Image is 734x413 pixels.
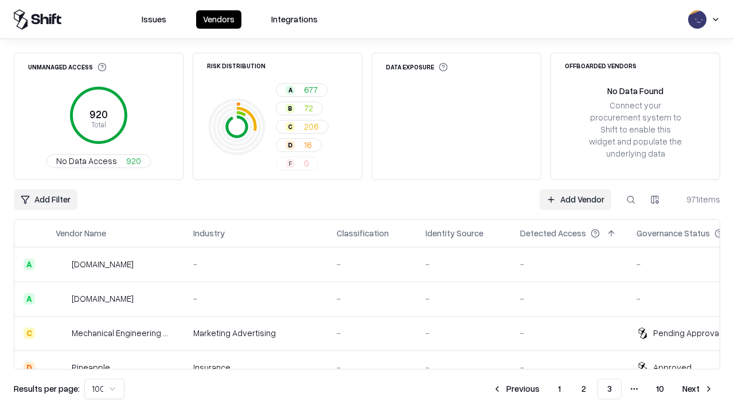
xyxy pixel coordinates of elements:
button: 2 [572,379,595,399]
img: Pineapple [56,362,67,373]
div: - [337,293,407,305]
div: - [425,327,502,339]
div: - [520,327,618,339]
div: - [337,258,407,270]
span: 677 [304,84,318,96]
div: - [425,293,502,305]
span: 72 [304,102,313,114]
div: C [286,122,295,131]
div: C [24,328,35,339]
div: - [425,361,502,373]
div: D [24,362,35,373]
div: D [286,141,295,150]
button: Vendors [196,10,241,29]
img: madisonlogic.com [56,293,67,305]
button: Issues [135,10,173,29]
button: B72 [276,102,323,115]
div: Connect your procurement system to Shift to enable this widget and populate the underlying data [588,99,683,160]
button: 10 [647,379,673,399]
div: Vendor Name [56,227,106,239]
button: 1 [549,379,570,399]
img: Mechanical Engineering World [56,328,67,339]
button: D16 [276,138,322,152]
div: No Data Found [607,85,663,97]
div: B [286,104,295,113]
div: - [193,293,318,305]
div: [DOMAIN_NAME] [72,293,134,305]
div: [DOMAIN_NAME] [72,258,134,270]
div: A [24,259,35,270]
div: Industry [193,227,225,239]
div: Classification [337,227,389,239]
button: C206 [276,120,329,134]
div: Detected Access [520,227,586,239]
div: - [337,327,407,339]
div: - [193,258,318,270]
div: Governance Status [637,227,710,239]
div: 971 items [674,193,720,205]
span: 16 [304,139,312,151]
div: - [425,258,502,270]
div: Insurance [193,361,318,373]
p: Results per page: [14,383,80,395]
div: Pending Approval [653,327,721,339]
div: Unmanaged Access [28,63,107,72]
div: Approved [653,361,692,373]
button: Previous [486,379,546,399]
div: Identity Source [425,227,483,239]
a: Add Vendor [540,189,611,210]
div: A [286,85,295,95]
button: No Data Access920 [46,154,151,168]
button: Integrations [264,10,325,29]
tspan: 920 [89,108,108,120]
img: automat-it.com [56,259,67,270]
button: A677 [276,83,327,97]
div: - [337,361,407,373]
tspan: Total [91,120,106,129]
div: Pineapple [72,361,110,373]
div: - [520,293,618,305]
div: A [24,293,35,305]
span: 206 [304,120,319,133]
div: Mechanical Engineering World [72,327,175,339]
span: No Data Access [56,155,117,167]
button: 3 [598,379,622,399]
div: - [520,258,618,270]
button: Next [676,379,720,399]
button: Add Filter [14,189,77,210]
div: Marketing Advertising [193,327,318,339]
div: Risk Distribution [207,63,266,69]
div: Offboarded Vendors [565,63,637,69]
div: Data Exposure [386,63,448,72]
span: 920 [126,155,141,167]
nav: pagination [486,379,720,399]
div: - [520,361,618,373]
